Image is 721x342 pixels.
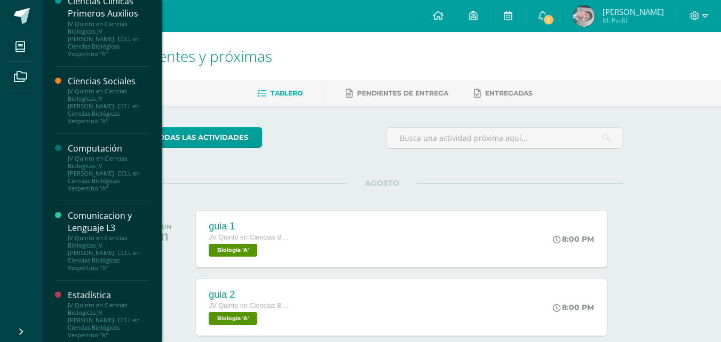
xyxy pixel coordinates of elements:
[68,88,149,125] div: JV Quinto en Ciencias Biologícas JV [PERSON_NAME]. CCLL en Ciencias Biológicas Vespertino "A"
[140,127,262,148] a: todas las Actividades
[68,210,149,272] a: Comunicacion y Lenguaje L3JV Quinto en Ciencias Biologícas JV [PERSON_NAME]. CCLL en Ciencias Bio...
[573,5,595,27] img: 3af3e3896399a6f953e6c180c4a7d822.png
[158,230,171,243] div: 11
[603,6,664,17] span: [PERSON_NAME]
[348,178,416,188] span: AGOSTO
[68,20,149,58] div: JV Quinto en Ciencias Biologícas JV [PERSON_NAME]. CCLL en Ciencias Biológicas Vespertino "A"
[553,234,594,244] div: 8:00 PM
[68,289,149,301] div: Estadística
[158,223,171,230] div: LUN
[209,221,289,232] div: guia 1
[257,85,303,102] a: Tablero
[346,85,448,102] a: Pendientes de entrega
[68,75,149,125] a: Ciencias SocialesJV Quinto en Ciencias Biologícas JV [PERSON_NAME]. CCLL en Ciencias Biológicas V...
[68,289,149,339] a: EstadísticaJV Quinto en Ciencias Biologícas JV [PERSON_NAME]. CCLL en Ciencias Biológicas Vespert...
[474,85,533,102] a: Entregadas
[271,89,303,97] span: Tablero
[209,312,257,325] span: Biología 'A'
[68,155,149,192] div: JV Quinto en Ciencias Biologícas JV [PERSON_NAME]. CCLL en Ciencias Biológicas Vespertino "A"
[603,16,664,25] span: Mi Perfil
[553,303,594,312] div: 8:00 PM
[68,142,149,192] a: ComputaciónJV Quinto en Ciencias Biologícas JV [PERSON_NAME]. CCLL en Ciencias Biológicas Vespert...
[68,210,149,234] div: Comunicacion y Lenguaje L3
[209,244,257,257] span: Biología 'A'
[357,89,448,97] span: Pendientes de entrega
[209,302,289,309] span: JV Quinto en Ciencias Biologícas JV [PERSON_NAME]. CCLL en Ciencias Biológicas Vespertino
[485,89,533,97] span: Entregadas
[68,142,149,155] div: Computación
[209,234,289,241] span: JV Quinto en Ciencias Biologícas JV [PERSON_NAME]. CCLL en Ciencias Biológicas Vespertino
[68,234,149,272] div: JV Quinto en Ciencias Biologícas JV [PERSON_NAME]. CCLL en Ciencias Biológicas Vespertino "A"
[56,46,272,66] span: Actividades recientes y próximas
[68,301,149,339] div: JV Quinto en Ciencias Biologícas JV [PERSON_NAME]. CCLL en Ciencias Biológicas Vespertino "A"
[68,75,149,88] div: Ciencias Sociales
[209,289,289,300] div: guia 2
[543,14,554,26] span: 1
[386,128,623,148] input: Busca una actividad próxima aquí...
